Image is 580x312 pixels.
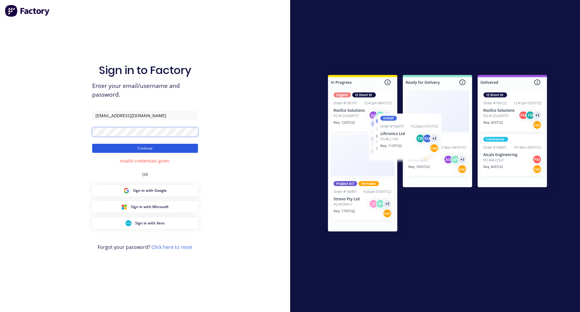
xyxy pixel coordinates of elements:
img: Microsoft Sign in [121,204,127,210]
input: Email/Username [92,111,198,120]
button: Google Sign inSign in with Google [92,185,198,196]
span: Forgot your password? [98,243,193,251]
span: Sign in with Microsoft [131,204,169,210]
span: Enter your email/username and password. [92,82,198,99]
a: Click here to reset [151,244,193,250]
span: Sign in with Google [133,188,167,193]
span: Sign in with Xero [135,220,164,226]
img: Google Sign in [123,188,129,194]
button: Continue [92,144,198,153]
h1: Sign in to Factory [99,64,191,77]
button: Xero Sign inSign in with Xero [92,217,198,229]
button: Microsoft Sign inSign in with Microsoft [92,201,198,213]
img: Sign in [315,63,560,246]
img: Factory [5,5,50,17]
div: OR [142,164,148,185]
div: Invalid credentials given. [120,158,170,164]
img: Xero Sign in [125,220,131,226]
